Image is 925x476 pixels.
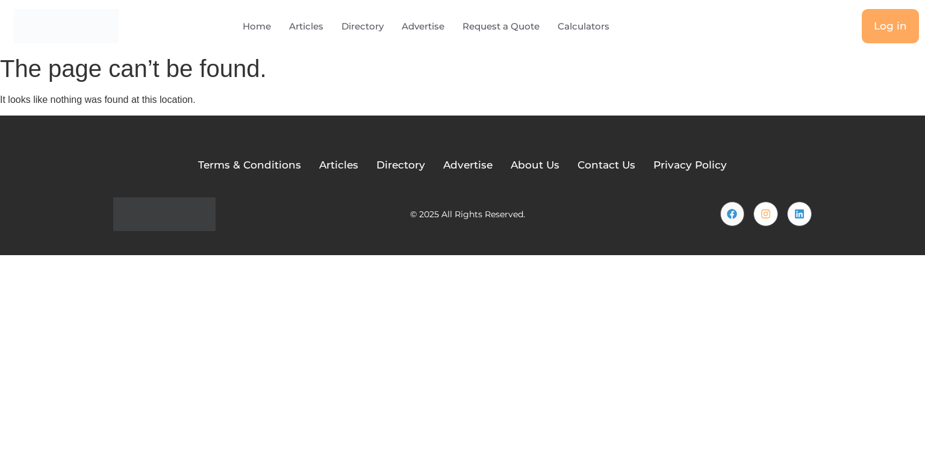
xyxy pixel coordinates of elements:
[289,13,323,40] a: Articles
[376,158,425,173] a: Directory
[462,13,540,40] a: Request a Quote
[443,158,493,173] a: Advertise
[198,158,301,173] a: Terms & Conditions
[188,13,691,40] nav: Menu
[341,13,384,40] a: Directory
[578,158,635,173] a: Contact Us
[862,9,919,43] a: Log in
[243,13,271,40] a: Home
[410,210,525,218] h2: © 2025 All Rights Reserved.
[402,13,444,40] a: Advertise
[558,13,609,40] a: Calculators
[874,21,907,31] span: Log in
[653,158,727,173] a: Privacy Policy
[511,158,559,173] a: About Us
[319,158,358,173] a: Articles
